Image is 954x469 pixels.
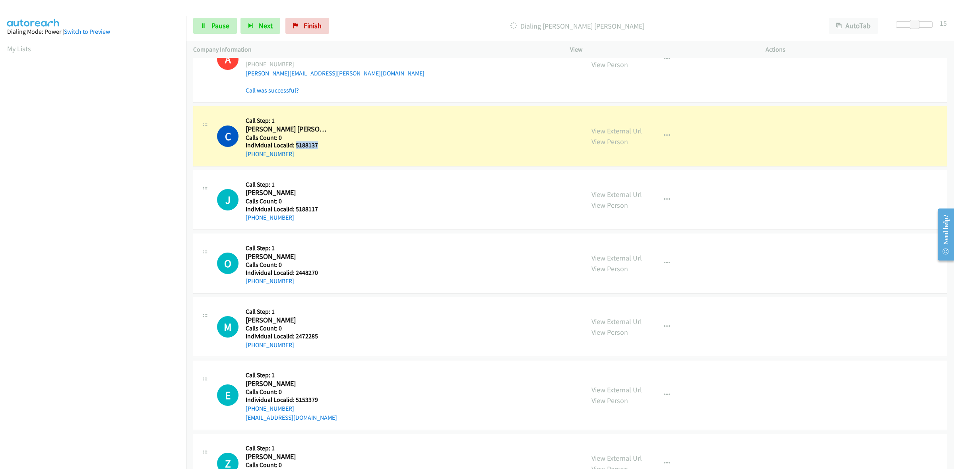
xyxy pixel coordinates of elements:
[246,69,425,77] a: [PERSON_NAME][EMAIL_ADDRESS][PERSON_NAME][DOMAIN_NAME]
[246,87,299,94] a: Call was successful?
[246,141,331,149] h5: Individual Localid: 5188137
[7,27,179,37] div: Dialing Mode: Power |
[340,21,814,31] p: Dialing [PERSON_NAME] [PERSON_NAME]
[591,253,642,262] a: View External Url
[246,405,294,412] a: [PHONE_NUMBER]
[246,324,331,332] h5: Calls Count: 0
[246,277,294,285] a: [PHONE_NUMBER]
[246,150,294,158] a: [PHONE_NUMBER]
[217,189,238,210] h1: J
[217,384,238,406] div: The call is yet to be attempted
[246,396,337,404] h5: Individual Localid: 5153379
[7,61,186,438] iframe: Dialpad
[570,45,751,54] p: View
[940,18,947,29] div: 15
[246,244,331,252] h5: Call Step: 1
[246,379,331,388] h2: [PERSON_NAME]
[246,134,331,142] h5: Calls Count: 0
[591,385,642,394] a: View External Url
[246,60,425,69] div: [PHONE_NUMBER]
[931,203,954,266] iframe: Resource Center
[246,214,294,221] a: [PHONE_NUMBER]
[246,252,331,261] h2: [PERSON_NAME]
[246,414,337,421] a: [EMAIL_ADDRESS][DOMAIN_NAME]
[211,21,229,30] span: Pause
[304,21,322,30] span: Finish
[766,45,947,54] p: Actions
[246,188,331,197] h2: [PERSON_NAME]
[591,264,628,273] a: View Person
[217,125,238,147] h1: C
[240,18,280,34] button: Next
[591,60,628,69] a: View Person
[246,197,331,205] h5: Calls Count: 0
[246,181,331,189] h5: Call Step: 1
[591,396,628,405] a: View Person
[591,126,642,135] a: View External Url
[246,332,331,340] h5: Individual Localid: 2472285
[217,253,238,274] h1: O
[217,316,238,338] div: The call is yet to be attempted
[246,388,337,396] h5: Calls Count: 0
[591,328,628,337] a: View Person
[217,253,238,274] div: The call is yet to be attempted
[246,461,331,469] h5: Calls Count: 0
[246,371,337,379] h5: Call Step: 1
[64,28,110,35] a: Switch to Preview
[7,44,31,53] a: My Lists
[246,269,331,277] h5: Individual Localid: 2448270
[217,384,238,406] h1: E
[246,316,331,325] h2: [PERSON_NAME]
[246,205,331,213] h5: Individual Localid: 5188117
[217,48,238,70] h1: A
[246,117,331,125] h5: Call Step: 1
[591,137,628,146] a: View Person
[259,21,273,30] span: Next
[829,18,878,34] button: AutoTab
[246,125,331,134] h2: [PERSON_NAME] [PERSON_NAME]
[246,308,331,316] h5: Call Step: 1
[591,454,642,463] a: View External Url
[246,341,294,349] a: [PHONE_NUMBER]
[591,317,642,326] a: View External Url
[246,444,331,452] h5: Call Step: 1
[591,190,642,199] a: View External Url
[591,201,628,210] a: View Person
[193,18,237,34] a: Pause
[246,261,331,269] h5: Calls Count: 0
[217,189,238,210] div: The call is yet to be attempted
[193,45,556,54] p: Company Information
[217,316,238,338] h1: M
[285,18,329,34] a: Finish
[246,452,331,461] h2: [PERSON_NAME]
